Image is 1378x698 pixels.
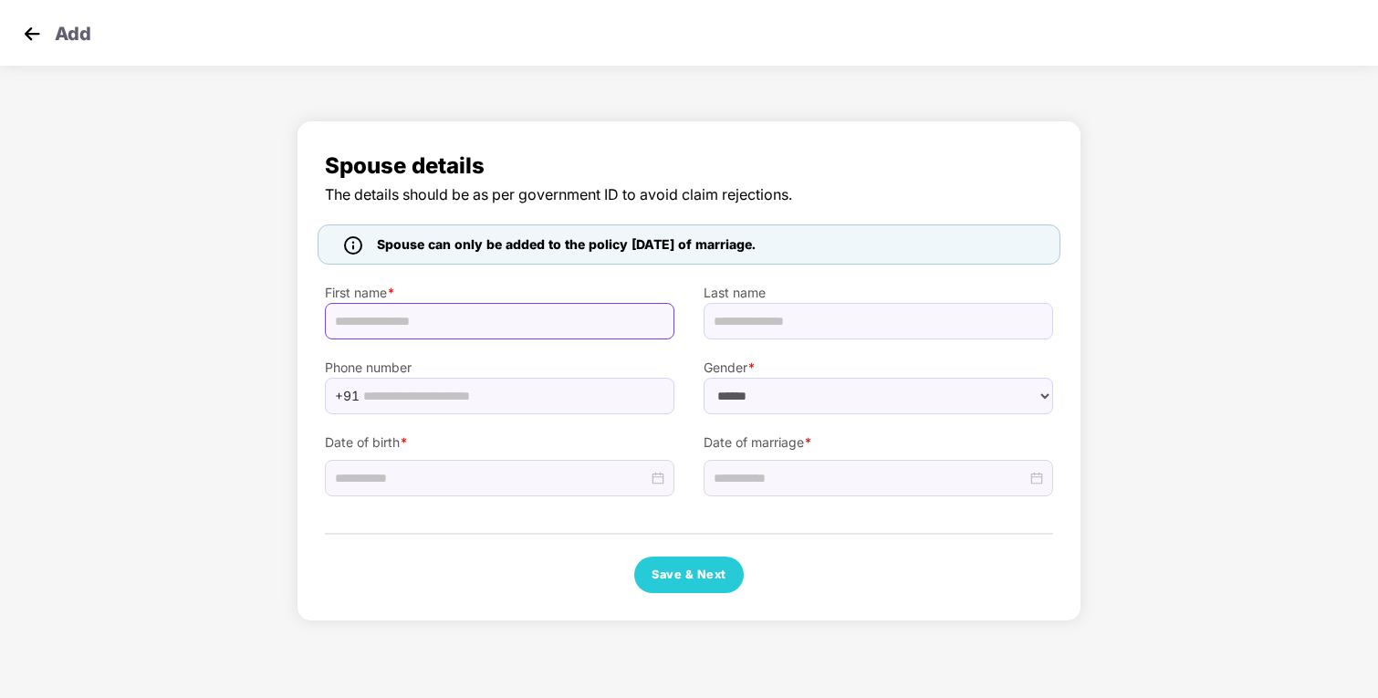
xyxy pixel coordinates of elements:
button: Save & Next [634,557,744,593]
label: Last name [704,283,1053,303]
span: +91 [335,382,360,410]
span: Spouse details [325,149,1053,183]
label: Phone number [325,358,674,378]
p: Add [55,20,91,42]
label: Date of marriage [704,432,1053,453]
span: Spouse can only be added to the policy [DATE] of marriage. [377,234,756,255]
img: svg+xml;base64,PHN2ZyB4bWxucz0iaHR0cDovL3d3dy53My5vcmcvMjAwMC9zdmciIHdpZHRoPSIzMCIgaGVpZ2h0PSIzMC... [18,20,46,47]
span: The details should be as per government ID to avoid claim rejections. [325,183,1053,206]
label: First name [325,283,674,303]
label: Gender [704,358,1053,378]
img: icon [344,236,362,255]
label: Date of birth [325,432,674,453]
